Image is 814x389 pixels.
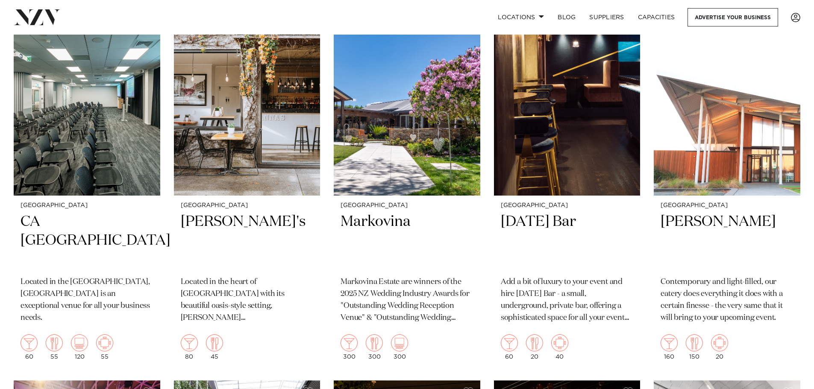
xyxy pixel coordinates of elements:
[391,334,408,351] img: theatre.png
[21,334,38,360] div: 60
[551,334,568,351] img: meeting.png
[181,276,314,324] p: Located in the heart of [GEOGRAPHIC_DATA] with its beautiful oasis-style setting, [PERSON_NAME][G...
[631,8,682,26] a: Capacities
[686,334,703,360] div: 150
[661,202,793,209] small: [GEOGRAPHIC_DATA]
[661,276,793,324] p: Contemporary and light-filled, our eatery does everything it does with a certain finesse - the ve...
[366,334,383,360] div: 300
[21,212,153,270] h2: CA [GEOGRAPHIC_DATA]
[341,334,358,351] img: cocktail.png
[71,334,88,360] div: 120
[661,334,678,351] img: cocktail.png
[341,202,473,209] small: [GEOGRAPHIC_DATA]
[341,212,473,270] h2: Markovina
[341,334,358,360] div: 300
[391,334,408,360] div: 300
[661,212,793,270] h2: [PERSON_NAME]
[71,334,88,351] img: theatre.png
[21,276,153,324] p: Located in the [GEOGRAPHIC_DATA], [GEOGRAPHIC_DATA] is an exceptional venue for all your business...
[501,276,634,324] p: Add a bit of luxury to your event and hire [DATE] Bar - a small, underground, private bar, offeri...
[96,334,113,351] img: meeting.png
[526,334,543,360] div: 20
[206,334,223,360] div: 45
[21,202,153,209] small: [GEOGRAPHIC_DATA]
[711,334,728,360] div: 20
[46,334,63,360] div: 55
[14,9,60,25] img: nzv-logo.png
[501,202,634,209] small: [GEOGRAPHIC_DATA]
[501,334,518,360] div: 60
[526,334,543,351] img: dining.png
[661,334,678,360] div: 160
[181,334,198,360] div: 80
[501,212,634,270] h2: [DATE] Bar
[686,334,703,351] img: dining.png
[96,334,113,360] div: 55
[341,276,473,324] p: Markovina Estate are winners of the 2025 NZ Wedding Industry Awards for "Outstanding Wedding Rece...
[181,202,314,209] small: [GEOGRAPHIC_DATA]
[46,334,63,351] img: dining.png
[206,334,223,351] img: dining.png
[366,334,383,351] img: dining.png
[551,334,568,360] div: 40
[551,8,582,26] a: BLOG
[582,8,631,26] a: SUPPLIERS
[501,334,518,351] img: cocktail.png
[711,334,728,351] img: meeting.png
[21,334,38,351] img: cocktail.png
[181,334,198,351] img: cocktail.png
[491,8,551,26] a: Locations
[181,212,314,270] h2: [PERSON_NAME]'s
[688,8,778,26] a: Advertise your business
